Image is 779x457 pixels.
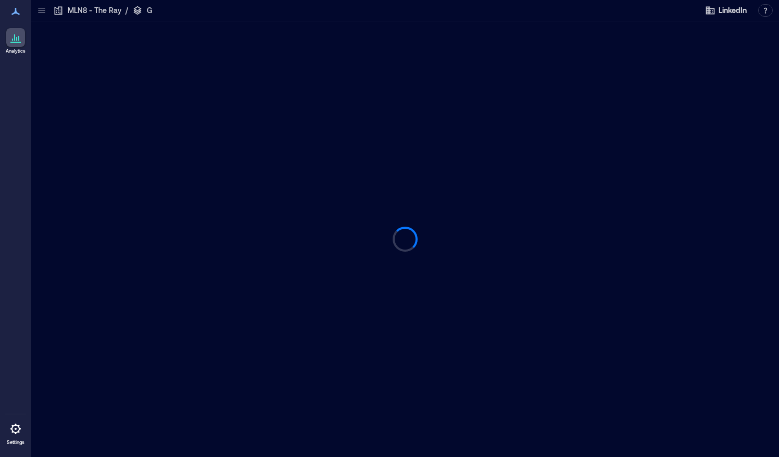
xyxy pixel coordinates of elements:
a: Settings [3,416,28,449]
button: LinkedIn [702,2,750,19]
a: Analytics [3,25,29,57]
span: LinkedIn [719,5,747,16]
p: G [147,5,152,16]
p: Settings [7,439,24,446]
p: Analytics [6,48,26,54]
p: MLN8 - The Ray [68,5,121,16]
p: / [125,5,128,16]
